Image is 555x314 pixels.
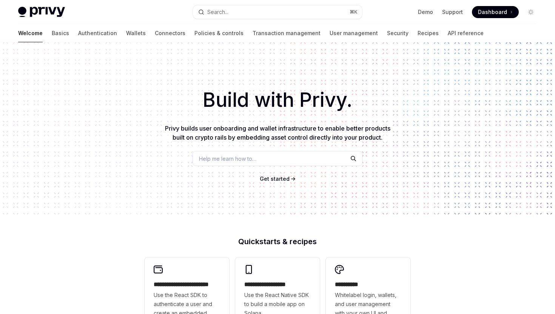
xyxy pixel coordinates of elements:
[155,24,185,42] a: Connectors
[387,24,409,42] a: Security
[12,85,543,115] h1: Build with Privy.
[442,8,463,16] a: Support
[478,8,507,16] span: Dashboard
[330,24,378,42] a: User management
[18,7,65,17] img: light logo
[448,24,484,42] a: API reference
[525,6,537,18] button: Toggle dark mode
[472,6,519,18] a: Dashboard
[199,155,256,163] span: Help me learn how to…
[260,175,290,183] a: Get started
[52,24,69,42] a: Basics
[165,125,390,141] span: Privy builds user onboarding and wallet infrastructure to enable better products built on crypto ...
[18,24,43,42] a: Welcome
[207,8,228,17] div: Search...
[193,5,362,19] button: Search...⌘K
[418,8,433,16] a: Demo
[253,24,321,42] a: Transaction management
[126,24,146,42] a: Wallets
[78,24,117,42] a: Authentication
[350,9,358,15] span: ⌘ K
[260,175,290,182] span: Get started
[418,24,439,42] a: Recipes
[145,238,410,245] h2: Quickstarts & recipes
[194,24,244,42] a: Policies & controls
